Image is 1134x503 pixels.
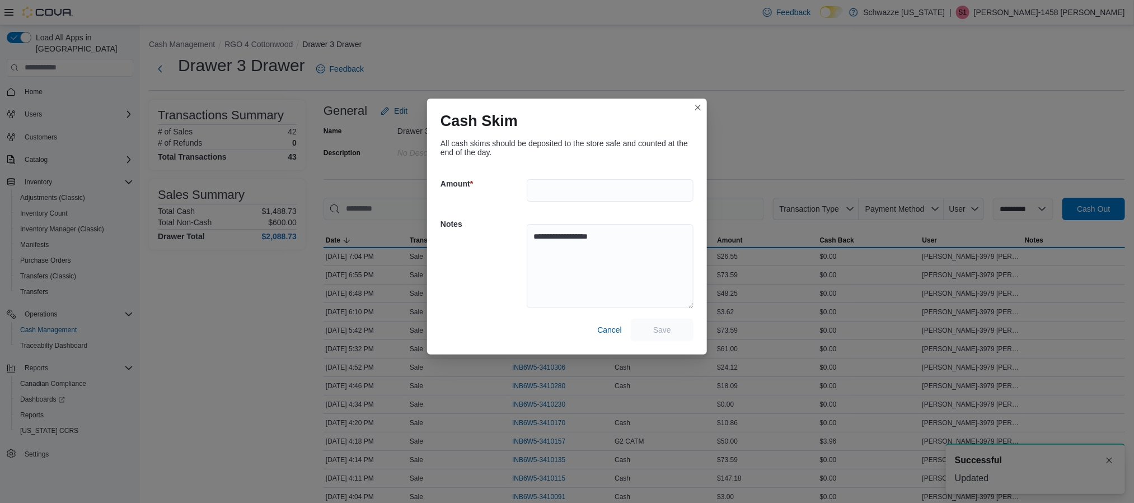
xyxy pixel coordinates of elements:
[441,112,518,130] h1: Cash Skim
[597,324,622,336] span: Cancel
[631,319,693,341] button: Save
[441,139,693,157] div: All cash skims should be deposited to the store safe and counted at the end of the day.
[441,173,524,195] h5: Amount
[653,324,671,336] span: Save
[691,101,705,114] button: Closes this modal window
[441,213,524,235] h5: Notes
[593,319,626,341] button: Cancel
